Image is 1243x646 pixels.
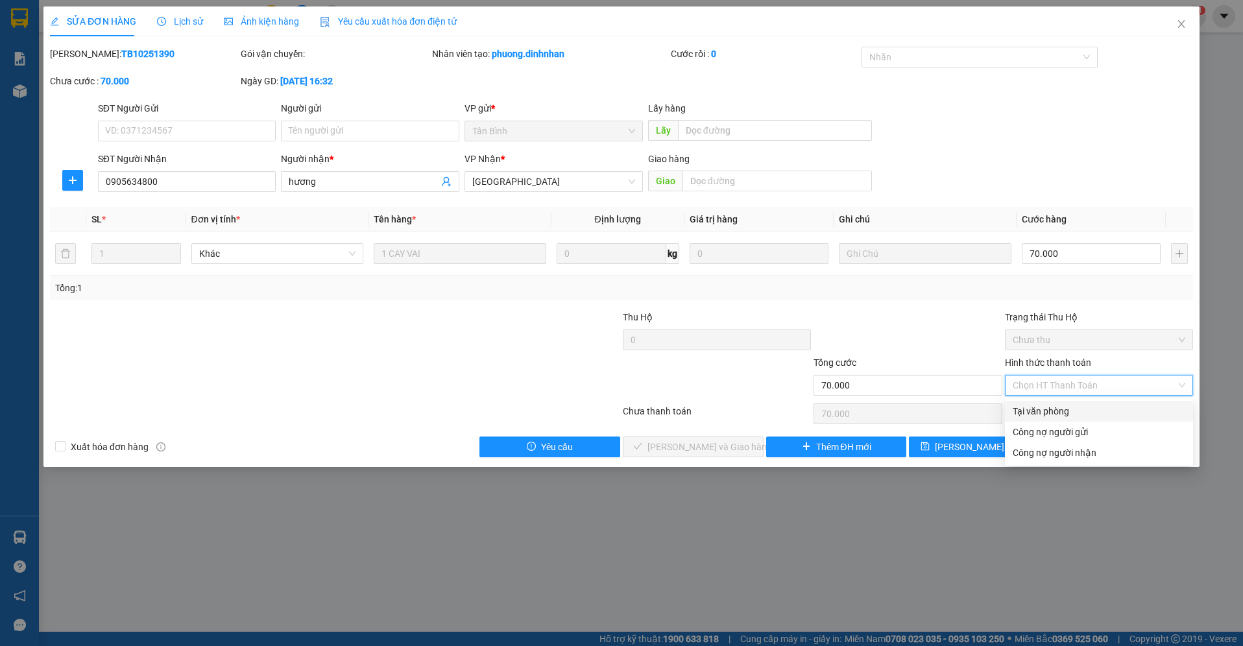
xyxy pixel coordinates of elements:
[98,152,276,166] div: SĐT Người Nhận
[320,17,330,27] img: icon
[98,101,276,115] div: SĐT Người Gửi
[241,74,429,88] div: Ngày GD:
[374,214,416,224] span: Tên hàng
[50,17,59,26] span: edit
[157,17,166,26] span: clock-circle
[191,214,240,224] span: Đơn vị tính
[224,17,233,26] span: picture
[690,243,828,264] input: 0
[224,16,299,27] span: Ảnh kiện hàng
[199,244,356,263] span: Khác
[671,47,859,61] div: Cước rồi :
[374,243,546,264] input: VD: Bàn, Ghế
[1176,19,1187,29] span: close
[280,76,333,86] b: [DATE] 16:32
[648,103,686,114] span: Lấy hàng
[834,207,1017,232] th: Ghi chú
[1005,422,1193,442] div: Cước gửi hàng sẽ được ghi vào công nợ của người gửi
[648,120,678,141] span: Lấy
[623,312,653,322] span: Thu Hộ
[1013,446,1185,460] div: Công nợ người nhận
[121,49,175,59] b: TB10251390
[541,440,573,454] span: Yêu cầu
[802,442,811,452] span: plus
[527,442,536,452] span: exclamation-circle
[472,121,635,141] span: Tân Bình
[492,49,564,59] b: phuong.dinhnhan
[50,74,238,88] div: Chưa cước :
[839,243,1011,264] input: Ghi Chú
[441,176,452,187] span: user-add
[432,47,668,61] div: Nhân viên tạo:
[648,171,682,191] span: Giao
[666,243,679,264] span: kg
[711,49,716,59] b: 0
[50,47,238,61] div: [PERSON_NAME]:
[50,16,136,27] span: SỬA ĐƠN HÀNG
[1005,442,1193,463] div: Cước gửi hàng sẽ được ghi vào công nợ của người nhận
[623,437,764,457] button: check[PERSON_NAME] và Giao hàng
[281,152,459,166] div: Người nhận
[690,214,738,224] span: Giá trị hàng
[62,170,83,191] button: plus
[682,171,872,191] input: Dọc đường
[814,357,856,368] span: Tổng cước
[1022,214,1067,224] span: Cước hàng
[1013,425,1185,439] div: Công nợ người gửi
[472,172,635,191] span: Đà Nẵng
[55,281,480,295] div: Tổng: 1
[678,120,872,141] input: Dọc đường
[1013,376,1185,395] span: Chọn HT Thanh Toán
[465,101,643,115] div: VP gửi
[1013,404,1185,418] div: Tại văn phòng
[241,47,429,61] div: Gói vận chuyển:
[66,440,154,454] span: Xuất hóa đơn hàng
[1005,357,1091,368] label: Hình thức thanh toán
[648,154,690,164] span: Giao hàng
[621,404,812,427] div: Chưa thanh toán
[320,16,457,27] span: Yêu cầu xuất hóa đơn điện tử
[55,243,76,264] button: delete
[63,175,82,185] span: plus
[281,101,459,115] div: Người gửi
[479,437,620,457] button: exclamation-circleYêu cầu
[157,16,203,27] span: Lịch sử
[91,214,102,224] span: SL
[101,76,129,86] b: 70.000
[935,440,1039,454] span: [PERSON_NAME] thay đổi
[156,442,165,451] span: info-circle
[1005,310,1193,324] div: Trạng thái Thu Hộ
[921,442,930,452] span: save
[909,437,1050,457] button: save[PERSON_NAME] thay đổi
[766,437,907,457] button: plusThêm ĐH mới
[465,154,501,164] span: VP Nhận
[595,214,641,224] span: Định lượng
[816,440,871,454] span: Thêm ĐH mới
[1013,330,1185,350] span: Chưa thu
[1163,6,1200,43] button: Close
[1171,243,1188,264] button: plus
